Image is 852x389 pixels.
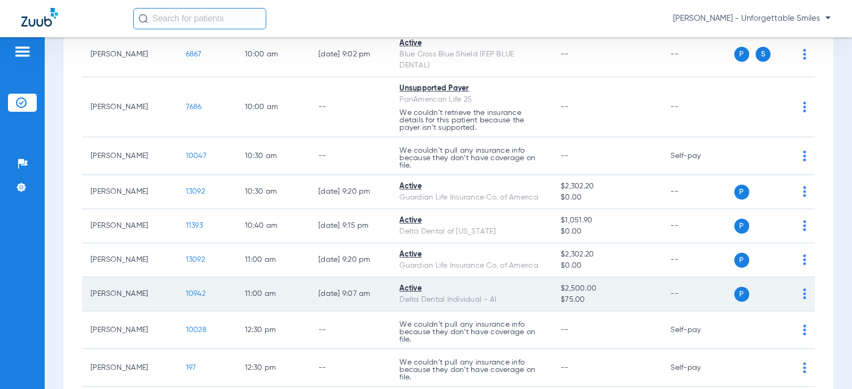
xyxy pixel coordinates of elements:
[662,243,734,277] td: --
[310,277,391,311] td: [DATE] 9:07 AM
[138,14,148,23] img: Search Icon
[186,152,207,160] span: 10047
[310,32,391,77] td: [DATE] 9:02 PM
[310,243,391,277] td: [DATE] 9:20 PM
[734,219,749,234] span: P
[399,49,544,71] div: Blue Cross Blue Shield (FEP BLUE DENTAL)
[662,137,734,175] td: Self-pay
[236,209,310,243] td: 10:40 AM
[236,243,310,277] td: 11:00 AM
[82,32,177,77] td: [PERSON_NAME]
[399,181,544,192] div: Active
[186,103,202,111] span: 7686
[803,102,806,112] img: group-dot-blue.svg
[186,290,206,297] span: 10942
[399,294,544,305] div: Delta Dental Individual - AI
[662,277,734,311] td: --
[803,49,806,60] img: group-dot-blue.svg
[673,13,831,24] span: [PERSON_NAME] - Unforgettable Smiles
[310,77,391,137] td: --
[133,8,266,29] input: Search for patients
[82,175,177,209] td: [PERSON_NAME]
[186,51,202,58] span: 6867
[561,326,569,334] span: --
[310,349,391,387] td: --
[561,215,653,226] span: $1,051.90
[236,32,310,77] td: 10:00 AM
[399,215,544,226] div: Active
[82,277,177,311] td: [PERSON_NAME]
[399,38,544,49] div: Active
[399,192,544,203] div: Guardian Life Insurance Co. of America
[734,47,749,62] span: P
[14,45,31,58] img: hamburger-icon
[399,249,544,260] div: Active
[561,260,653,271] span: $0.00
[662,77,734,137] td: --
[236,277,310,311] td: 11:00 AM
[186,256,205,263] span: 13092
[734,287,749,302] span: P
[803,151,806,161] img: group-dot-blue.svg
[803,325,806,335] img: group-dot-blue.svg
[82,311,177,349] td: [PERSON_NAME]
[82,243,177,277] td: [PERSON_NAME]
[803,186,806,197] img: group-dot-blue.svg
[561,51,569,58] span: --
[756,47,771,62] span: S
[186,364,196,371] span: 197
[803,288,806,299] img: group-dot-blue.svg
[310,137,391,175] td: --
[21,8,58,27] img: Zuub Logo
[399,260,544,271] div: Guardian Life Insurance Co. of America
[803,220,806,231] img: group-dot-blue.svg
[662,349,734,387] td: Self-pay
[561,192,653,203] span: $0.00
[236,311,310,349] td: 12:30 PM
[236,77,310,137] td: 10:00 AM
[399,226,544,237] div: Delta Dental of [US_STATE]
[399,109,544,131] p: We couldn’t retrieve the insurance details for this patient because the payer isn’t supported.
[662,175,734,209] td: --
[82,137,177,175] td: [PERSON_NAME]
[82,349,177,387] td: [PERSON_NAME]
[803,362,806,373] img: group-dot-blue.svg
[310,311,391,349] td: --
[561,226,653,237] span: $0.00
[82,77,177,137] td: [PERSON_NAME]
[399,83,544,94] div: Unsupported Payer
[399,94,544,105] div: PanAmerican Life 25
[734,185,749,200] span: P
[734,253,749,268] span: P
[82,209,177,243] td: [PERSON_NAME]
[399,147,544,169] p: We couldn’t pull any insurance info because they don’t have coverage on file.
[186,222,203,229] span: 11393
[186,326,207,334] span: 10028
[561,364,569,371] span: --
[561,181,653,192] span: $2,302.20
[662,311,734,349] td: Self-pay
[561,294,653,305] span: $75.00
[561,152,569,160] span: --
[310,175,391,209] td: [DATE] 9:20 PM
[561,103,569,111] span: --
[561,283,653,294] span: $2,500.00
[236,175,310,209] td: 10:30 AM
[236,349,310,387] td: 12:30 PM
[186,188,205,195] span: 13092
[399,359,544,381] p: We couldn’t pull any insurance info because they don’t have coverage on file.
[399,321,544,343] p: We couldn’t pull any insurance info because they don’t have coverage on file.
[662,209,734,243] td: --
[310,209,391,243] td: [DATE] 9:15 PM
[399,283,544,294] div: Active
[662,32,734,77] td: --
[803,254,806,265] img: group-dot-blue.svg
[236,137,310,175] td: 10:30 AM
[561,249,653,260] span: $2,302.20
